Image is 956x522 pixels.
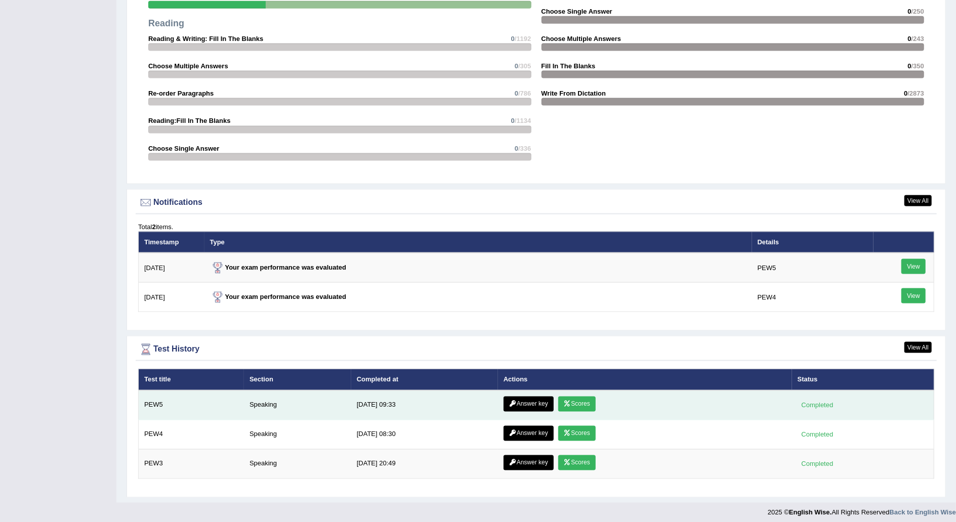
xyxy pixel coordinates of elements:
a: Scores [558,397,596,412]
td: [DATE] [139,283,204,312]
strong: Reading & Writing: Fill In The Blanks [148,35,263,42]
b: 2 [152,223,155,231]
span: 0 [515,145,518,152]
td: [DATE] 20:49 [351,449,498,478]
strong: Reading:Fill In The Blanks [148,117,231,124]
strong: Write From Dictation [542,90,606,97]
a: View All [904,195,932,206]
th: Timestamp [139,232,204,253]
span: /305 [518,62,531,70]
td: Speaking [244,449,351,478]
td: [DATE] 08:30 [351,420,498,449]
td: [DATE] [139,253,204,283]
a: Back to English Wise [890,509,956,516]
span: /250 [911,8,924,15]
div: Completed [798,429,837,440]
strong: Choose Multiple Answers [148,62,228,70]
td: PEW5 [752,253,874,283]
a: Answer key [504,426,554,441]
span: 0 [904,90,907,97]
td: PEW4 [752,283,874,312]
td: Speaking [244,420,351,449]
td: PEW4 [139,420,244,449]
span: 0 [511,117,515,124]
div: Test History [138,342,934,357]
div: Completed [798,400,837,411]
strong: Fill In The Blanks [542,62,596,70]
th: Completed at [351,369,498,390]
div: Completed [798,459,837,469]
th: Actions [498,369,792,390]
th: Type [204,232,752,253]
strong: Choose Single Answer [542,8,612,15]
td: PEW3 [139,449,244,478]
span: /1192 [515,35,531,42]
th: Section [244,369,351,390]
span: /350 [911,62,924,70]
span: /243 [911,35,924,42]
a: Scores [558,455,596,470]
span: /336 [518,145,531,152]
span: /786 [518,90,531,97]
a: Scores [558,426,596,441]
div: Notifications [138,195,934,210]
span: 0 [907,8,911,15]
strong: Reading [148,18,184,28]
div: 2025 © All Rights Reserved [768,503,956,517]
strong: Your exam performance was evaluated [210,293,347,300]
th: Test title [139,369,244,390]
span: 0 [907,35,911,42]
span: /1134 [515,117,531,124]
span: 0 [515,62,518,70]
strong: Re-order Paragraphs [148,90,214,97]
td: PEW5 [139,390,244,420]
span: /2873 [907,90,924,97]
td: [DATE] 09:33 [351,390,498,420]
th: Details [752,232,874,253]
a: Answer key [504,455,554,470]
span: 0 [907,62,911,70]
th: Status [792,369,934,390]
a: View All [904,342,932,353]
strong: English Wise. [789,509,832,516]
span: 0 [515,90,518,97]
a: View [901,259,926,274]
a: View [901,288,926,303]
strong: Choose Multiple Answers [542,35,621,42]
td: Speaking [244,390,351,420]
strong: Choose Single Answer [148,145,219,152]
a: Answer key [504,397,554,412]
div: Total items. [138,222,934,232]
span: 0 [511,35,515,42]
strong: Your exam performance was evaluated [210,264,347,271]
